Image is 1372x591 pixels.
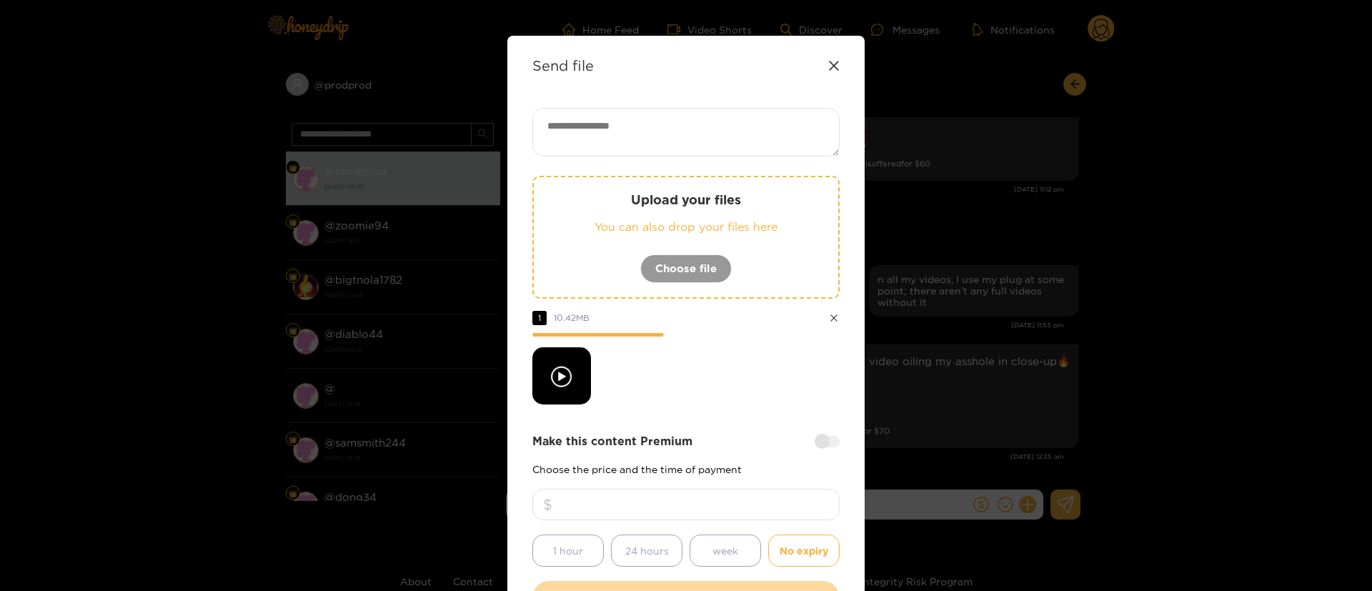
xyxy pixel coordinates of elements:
span: 1 [532,311,547,325]
span: No expiry [780,542,828,559]
button: 1 hour [532,535,604,567]
span: 24 hours [625,542,669,559]
p: Upload your files [562,192,810,208]
span: week [712,542,738,559]
strong: Send file [532,57,594,74]
p: Choose the price and the time of payment [532,464,840,475]
button: No expiry [768,535,840,567]
button: Choose file [640,254,732,283]
p: You can also drop your files here [562,219,810,235]
button: week [690,535,761,567]
strong: Make this content Premium [532,433,692,450]
span: 1 hour [553,542,583,559]
span: 10.42 MB [554,313,590,322]
button: 24 hours [611,535,682,567]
